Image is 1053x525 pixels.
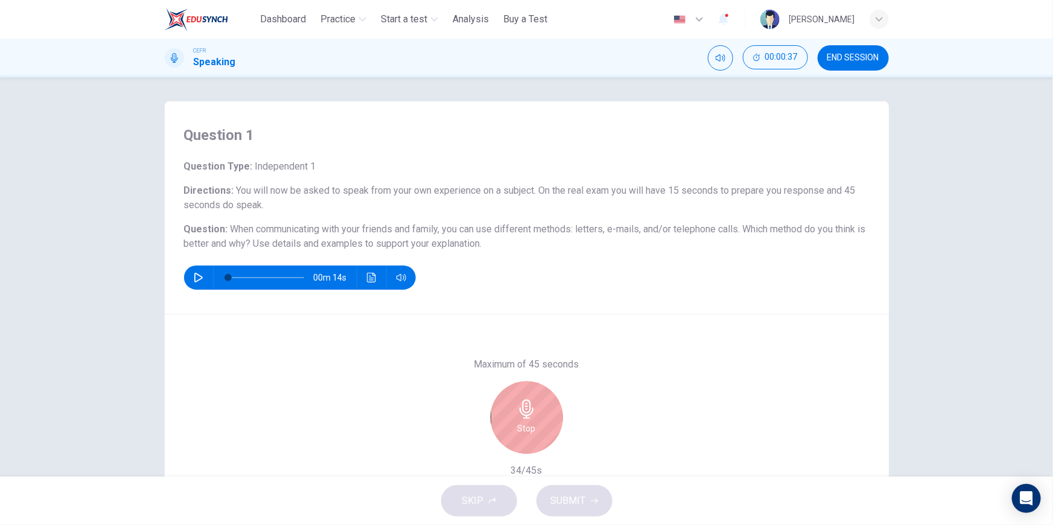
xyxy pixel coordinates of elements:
[165,7,256,31] a: ELTC logo
[184,222,870,251] h6: Question :
[448,8,494,30] button: Analysis
[474,357,579,372] h6: Maximum of 45 seconds
[672,15,687,24] img: en
[184,185,856,211] span: You will now be asked to speak from your own experience on a subject. On the real exam you will h...
[194,55,236,69] h1: Speaking
[260,12,306,27] span: Dashboard
[760,10,780,29] img: Profile picture
[503,12,547,27] span: Buy a Test
[184,126,870,145] h4: Question 1
[827,53,879,63] span: END SESSION
[376,8,443,30] button: Start a test
[320,12,355,27] span: Practice
[491,381,563,454] button: Stop
[194,46,206,55] span: CEFR
[498,8,552,30] button: Buy a Test
[253,238,482,249] span: Use details and examples to support your explanation.
[518,421,536,436] h6: Stop
[184,223,866,249] span: When communicating with your friends and family, you can use different methods: letters, e-mails,...
[184,159,870,174] h6: Question Type :
[511,463,542,478] h6: 34/45s
[165,7,228,31] img: ELTC logo
[314,266,357,290] span: 00m 14s
[818,45,889,71] button: END SESSION
[765,52,798,62] span: 00:00:37
[743,45,808,71] div: Hide
[255,8,311,30] button: Dashboard
[743,45,808,69] button: 00:00:37
[1012,484,1041,513] div: Open Intercom Messenger
[381,12,427,27] span: Start a test
[708,45,733,71] div: Mute
[316,8,371,30] button: Practice
[184,183,870,212] h6: Directions :
[362,266,381,290] button: Click to see the audio transcription
[453,12,489,27] span: Analysis
[253,161,316,172] span: Independent 1
[789,12,855,27] div: [PERSON_NAME]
